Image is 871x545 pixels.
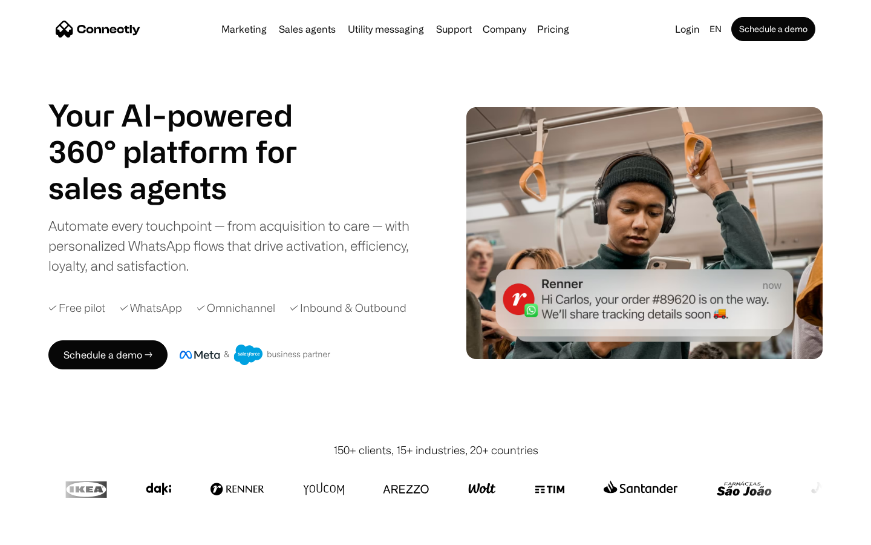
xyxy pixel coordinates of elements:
[333,442,538,458] div: 150+ clients, 15+ industries, 20+ countries
[290,300,406,316] div: ✓ Inbound & Outbound
[56,20,140,38] a: home
[274,24,341,34] a: Sales agents
[483,21,526,38] div: Company
[48,300,105,316] div: ✓ Free pilot
[431,24,477,34] a: Support
[710,21,722,38] div: en
[479,21,530,38] div: Company
[217,24,272,34] a: Marketing
[48,170,327,206] div: 1 of 4
[731,17,815,41] a: Schedule a demo
[48,170,327,206] div: carousel
[48,340,168,369] a: Schedule a demo →
[48,216,429,276] div: Automate every touchpoint — from acquisition to care — with personalized WhatsApp flows that driv...
[48,97,327,170] h1: Your AI-powered 360° platform for
[48,170,327,206] h1: sales agents
[670,21,705,38] a: Login
[12,523,73,541] aside: Language selected: English
[24,524,73,541] ul: Language list
[120,300,182,316] div: ✓ WhatsApp
[197,300,275,316] div: ✓ Omnichannel
[180,345,331,365] img: Meta and Salesforce business partner badge.
[343,24,429,34] a: Utility messaging
[705,21,729,38] div: en
[532,24,574,34] a: Pricing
